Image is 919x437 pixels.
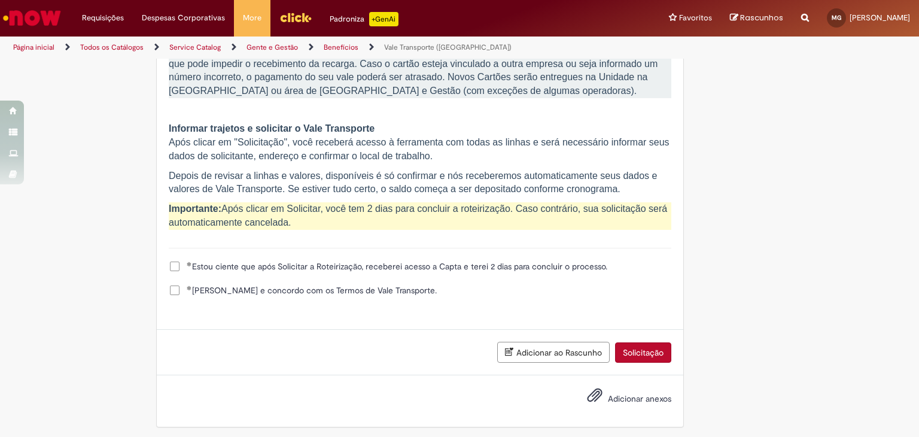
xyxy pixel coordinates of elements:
[584,384,605,412] button: Adicionar anexos
[324,43,358,52] a: Benefícios
[187,286,192,290] span: Obrigatório Preenchido
[832,14,841,22] span: MG
[679,12,712,24] span: Favoritos
[384,43,512,52] a: Vale Transporte ([GEOGRAPHIC_DATA])
[1,6,63,30] img: ServiceNow
[169,123,375,133] strong: Informar trajetos e solicitar o Vale Transporte
[330,12,398,26] div: Padroniza
[169,204,667,227] span: Após clicar em Solicitar, você tem 2 dias para concluir a roteirização. Caso contrário, sua solic...
[497,342,610,363] button: Adicionar ao Rascunho
[369,12,398,26] p: +GenAi
[615,342,671,363] button: Solicitação
[13,43,54,52] a: Página inicial
[247,43,298,52] a: Gente e Gestão
[279,8,312,26] img: click_logo_yellow_360x200.png
[608,393,671,404] span: Adicionar anexos
[187,284,437,296] span: [PERSON_NAME] e concordo com os Termos de Vale Transporte.
[187,260,607,272] span: Estou ciente que após Solicitar a Roteirização, receberei acesso a Capta e terei 2 dias para conc...
[9,37,604,59] ul: Trilhas de página
[169,43,221,52] a: Service Catalog
[187,262,192,266] span: Obrigatório Preenchido
[169,204,221,214] strong: Importante:
[82,12,124,24] span: Requisições
[80,43,144,52] a: Todos os Catálogos
[850,13,910,23] span: [PERSON_NAME]
[243,12,261,24] span: More
[142,12,225,24] span: Despesas Corporativas
[169,123,670,161] span: Após clicar em "Solicitação", você receberá acesso à ferramenta com todas as linhas e será necess...
[740,12,783,23] span: Rascunhos
[169,171,657,195] span: Depois de revisar a linhas e valores, disponíveis é só confirmar e nós receberemos automaticament...
[730,13,783,24] a: Rascunhos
